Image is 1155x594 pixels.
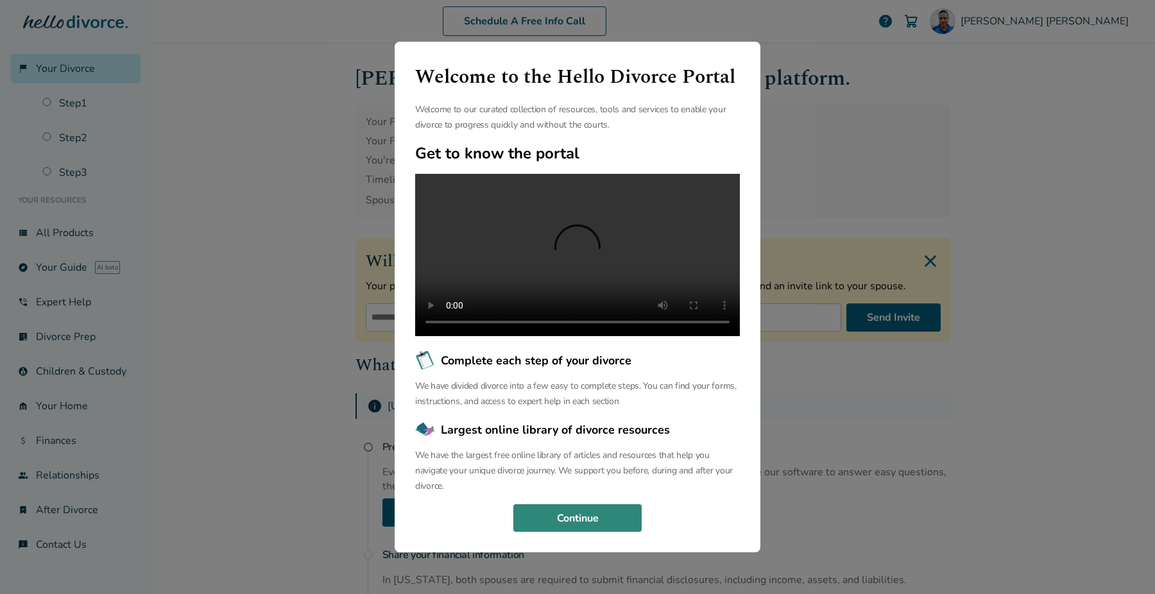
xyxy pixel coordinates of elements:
[415,102,740,133] p: Welcome to our curated collection of resources, tools and services to enable your divorce to prog...
[415,350,436,371] img: Complete each step of your divorce
[415,62,740,92] h1: Welcome to the Hello Divorce Portal
[513,504,642,532] button: Continue
[415,143,740,164] h2: Get to know the portal
[415,448,740,494] p: We have the largest free online library of articles and resources that help you navigate your uni...
[415,420,436,440] img: Largest online library of divorce resources
[441,421,670,438] span: Largest online library of divorce resources
[415,378,740,409] p: We have divided divorce into a few easy to complete steps. You can find your forms, instructions,...
[441,352,631,369] span: Complete each step of your divorce
[1091,532,1155,594] iframe: Chat Widget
